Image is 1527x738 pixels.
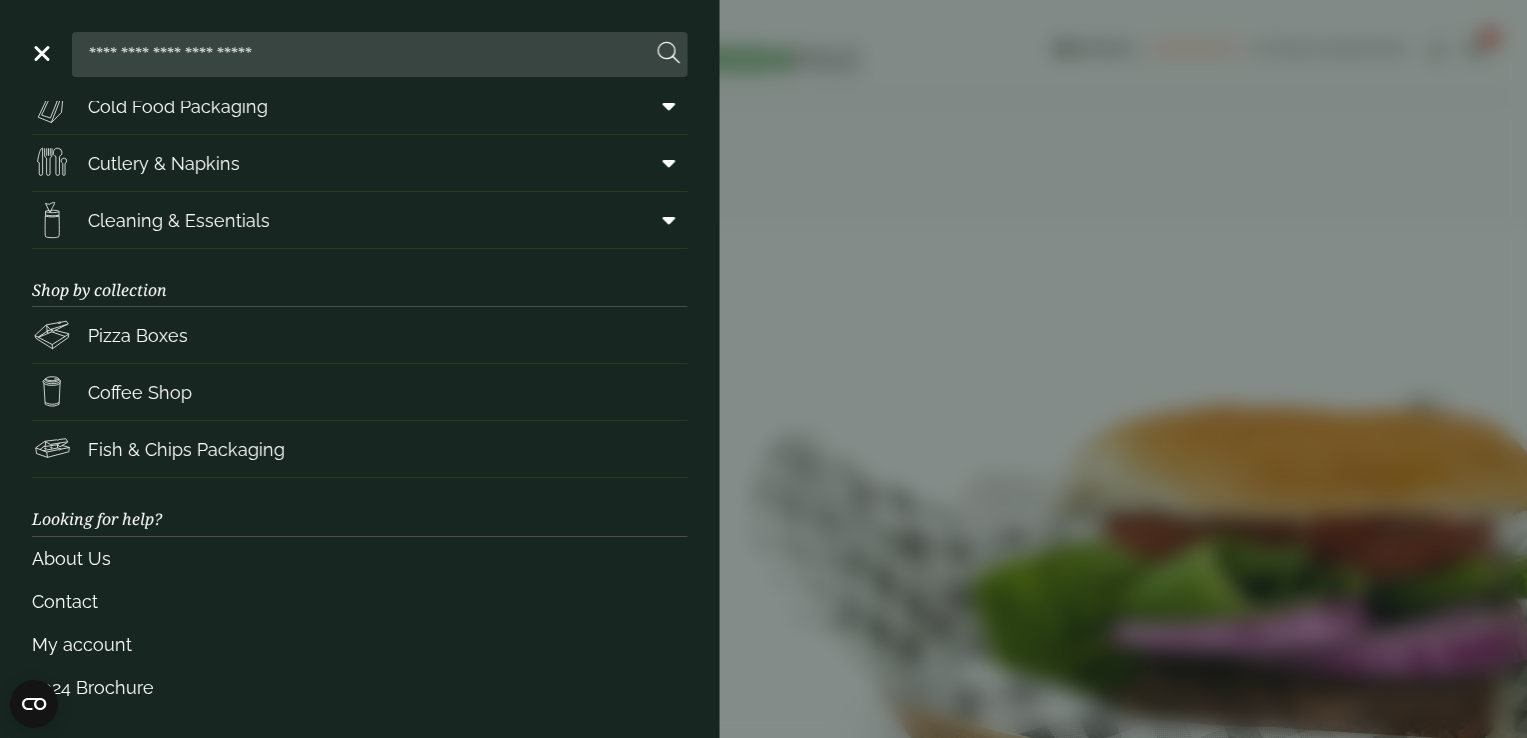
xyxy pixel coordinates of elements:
img: Sandwich_box.svg [32,86,72,126]
a: Contact [32,580,688,623]
span: Coffee Shop [88,379,192,406]
a: Cleaning & Essentials [32,192,688,248]
span: Cleaning & Essentials [88,207,270,234]
h3: Looking for help? [32,478,688,536]
a: Coffee Shop [32,364,688,420]
img: Cutlery.svg [32,143,72,183]
a: 2024 Brochure [32,666,688,709]
button: Open CMP widget [10,680,58,728]
h3: Shop by collection [32,249,688,307]
span: Cutlery & Napkins [88,150,240,177]
span: Fish & Chips Packaging [88,436,285,463]
img: FishNchip_box.svg [32,429,72,469]
a: Cutlery & Napkins [32,135,688,191]
img: Pizza_boxes.svg [32,315,72,355]
a: Fish & Chips Packaging [32,421,688,477]
img: HotDrink_paperCup.svg [32,372,72,412]
img: open-wipe.svg [32,200,72,240]
a: Pizza Boxes [32,307,688,363]
a: Cold Food Packaging [32,78,688,134]
span: Pizza Boxes [88,322,188,349]
a: My account [32,623,688,666]
span: Cold Food Packaging [88,93,268,120]
a: About Us [32,537,688,580]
